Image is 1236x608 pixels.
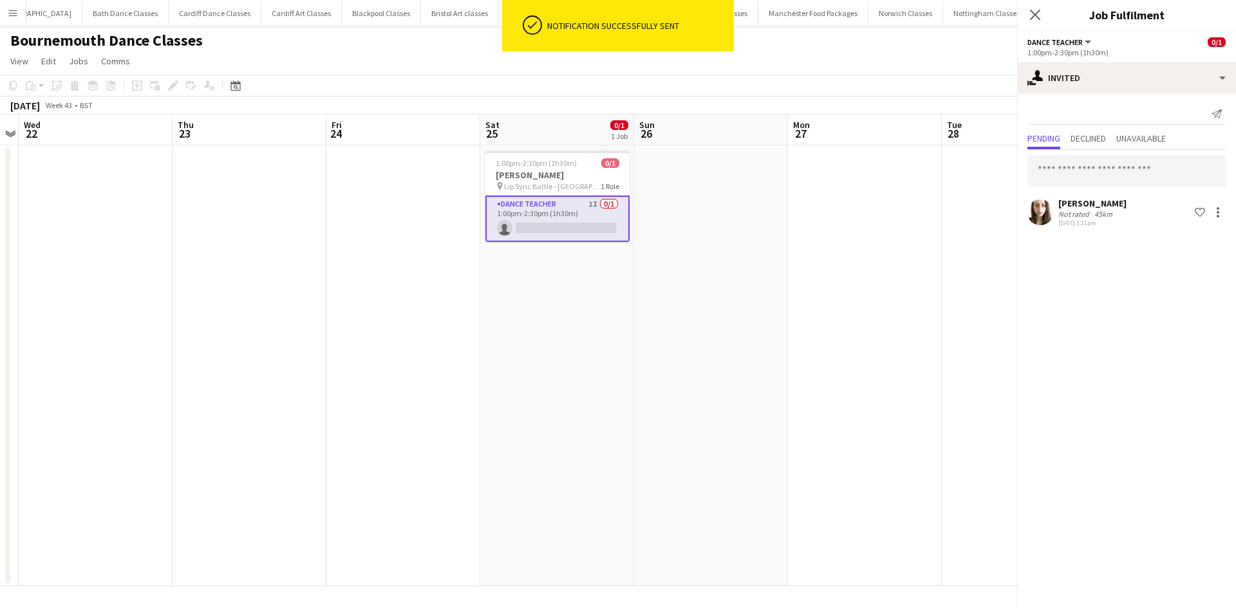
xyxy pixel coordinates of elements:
[637,126,655,141] span: 26
[64,53,93,69] a: Jobs
[80,100,93,110] div: BST
[1116,134,1166,143] span: Unavailable
[496,158,577,168] span: 1:00pm-2:30pm (1h30m)
[169,1,261,26] button: Cardiff Dance Classes
[69,55,88,67] span: Jobs
[758,1,868,26] button: Manchester Food Packages
[793,119,810,131] span: Mon
[483,126,500,141] span: 25
[36,53,61,69] a: Edit
[24,119,41,131] span: Wed
[178,119,194,131] span: Thu
[485,119,500,131] span: Sat
[1027,48,1226,57] div: 1:00pm-2:30pm (1h30m)
[10,55,28,67] span: View
[1058,198,1127,209] div: [PERSON_NAME]
[499,1,606,26] button: Cambridge Dance Classes
[868,1,943,26] button: Norwich Classes
[1208,37,1226,47] span: 0/1
[96,53,135,69] a: Comms
[601,181,619,191] span: 1 Role
[945,126,962,141] span: 28
[1092,209,1115,219] div: 45km
[1058,209,1092,219] div: Not rated
[947,119,962,131] span: Tue
[639,119,655,131] span: Sun
[10,31,203,50] h1: Bournemouth Dance Classes
[261,1,342,26] button: Cardiff Art Classes
[610,120,628,130] span: 0/1
[611,131,628,141] div: 1 Job
[485,196,630,242] app-card-role: Dance Teacher1I0/11:00pm-2:30pm (1h30m)
[1027,37,1083,47] span: Dance Teacher
[342,1,421,26] button: Blackpool Classes
[176,126,194,141] span: 23
[421,1,499,26] button: Bristol Art classes
[791,126,810,141] span: 27
[485,151,630,242] app-job-card: 1:00pm-2:30pm (1h30m)0/1[PERSON_NAME] Lip Sync Battle - [GEOGRAPHIC_DATA]1 RoleDance Teacher1I0/1...
[330,126,342,141] span: 24
[1027,37,1093,47] button: Dance Teacher
[547,20,729,32] div: Notification successfully sent
[504,181,601,191] span: Lip Sync Battle - [GEOGRAPHIC_DATA]
[1058,219,1127,227] div: [DATE] 1:31pm
[601,158,619,168] span: 0/1
[101,55,130,67] span: Comms
[332,119,342,131] span: Fri
[10,99,40,112] div: [DATE]
[1017,62,1236,93] div: Invited
[1017,6,1236,23] h3: Job Fulfilment
[41,55,56,67] span: Edit
[22,126,41,141] span: 22
[82,1,169,26] button: Bath Dance Classes
[5,53,33,69] a: View
[42,100,75,110] span: Week 43
[1027,134,1060,143] span: Pending
[1071,134,1106,143] span: Declined
[943,1,1031,26] button: Nottingham Classes
[485,169,630,181] h3: [PERSON_NAME]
